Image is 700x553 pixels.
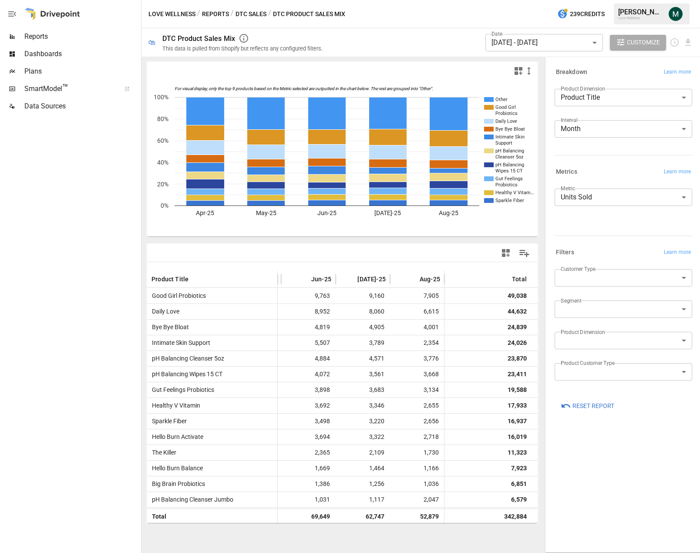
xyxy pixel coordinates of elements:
svg: A chart. [147,80,538,236]
label: Segment [561,297,581,304]
span: 1,117 [340,492,386,507]
div: Total [512,276,527,283]
button: Reports [202,9,229,20]
span: 4,571 [340,351,386,366]
span: 3,692 [286,398,331,413]
span: Customize [627,37,660,48]
span: Hello Burn Balance [148,465,203,472]
span: 2,354 [394,335,440,351]
text: Daily Love [495,118,517,124]
span: 4,905 [340,320,386,335]
h6: Breakdown [556,67,587,77]
span: 3,134 [394,382,440,398]
div: 11,323 [508,445,527,460]
span: Product Title [151,275,188,283]
button: Schedule report [670,37,680,47]
span: 2,365 [286,445,331,460]
span: 69,649 [286,509,331,524]
span: 7,905 [394,288,440,303]
span: The Killer [148,449,176,456]
label: Product Customer Type [561,359,615,367]
button: Sort [344,273,357,285]
span: 2,047 [394,492,440,507]
button: 239Credits [554,6,608,22]
span: 5,507 [286,335,331,351]
div: 6,305 [511,508,527,523]
span: 3,683 [340,382,386,398]
button: Download report [683,37,693,47]
text: 20% [157,181,168,188]
span: Jun-25 [311,275,331,283]
div: [DATE] - [DATE] [485,34,603,51]
span: 1,031 [286,492,331,507]
span: 1,036 [394,476,440,492]
text: Intimate Skin [495,134,525,140]
label: Metric [561,185,575,192]
div: 44,632 [508,304,527,319]
span: 3,668 [394,367,440,382]
div: 7,923 [511,461,527,476]
span: 3,220 [340,414,386,429]
span: 8,952 [286,304,331,319]
div: This data is pulled from Shopify but reflects any configured filters. [162,45,323,52]
label: Interval [561,116,578,124]
button: Sort [189,273,202,285]
span: 1,669 [286,461,331,476]
div: 49,038 [508,288,527,303]
span: 3,322 [340,429,386,445]
span: 3,694 [286,429,331,445]
span: 62,747 [340,509,386,524]
h6: Filters [556,248,574,257]
button: Michael Cormack [663,2,688,26]
span: 3,776 [394,351,440,366]
text: pH Balancing [495,148,524,154]
span: pH Balancing Wipes 15 CT [148,371,222,378]
div: 16,937 [508,414,527,429]
div: 16,019 [508,429,527,445]
div: [PERSON_NAME] [618,8,663,16]
text: May-25 [256,209,276,216]
span: 2,656 [394,414,440,429]
text: pH Balancing [495,162,524,168]
text: 100% [154,94,168,101]
label: Product Dimension [561,85,605,92]
div: 17,933 [508,398,527,413]
span: 6,615 [394,304,440,319]
span: 3,498 [286,414,331,429]
text: 60% [157,137,168,144]
button: Love Wellness [148,9,195,20]
button: Customize [610,35,666,51]
span: 4,884 [286,351,331,366]
span: Sparkle Fiber [148,418,187,425]
span: pH Balancing Cleanser Jumbo [148,496,233,503]
h6: Metrics [556,167,577,177]
span: 3,561 [340,367,386,382]
span: 52,879 [394,509,440,524]
text: For visual display, only the top 9 products based on the Metric selected are outputted in the cha... [175,86,433,91]
span: Bye Bye Bloat [148,324,189,330]
span: pH Balancing Cleanser 5oz [148,355,224,362]
span: 2,655 [394,398,440,413]
span: 4,072 [286,367,331,382]
button: Sort [298,273,310,285]
span: 3,898 [286,382,331,398]
span: Intimate Skin Support [148,339,210,346]
label: Customer Type [561,265,596,273]
div: Love Wellness [618,16,663,20]
text: 80% [157,115,168,122]
span: Total [148,513,166,520]
div: / [197,9,200,20]
div: 6,579 [511,492,527,507]
div: 23,411 [508,367,527,382]
div: / [268,9,271,20]
span: 1,009 [394,508,440,523]
div: 19,588 [508,382,527,398]
text: Sparkle Fiber [495,198,524,203]
span: 239 Credits [570,9,605,20]
span: Healthy V Vitamin [148,402,200,409]
text: Gut Feelings [495,176,523,182]
text: Good Girl [495,105,516,110]
button: Manage Columns [515,243,534,263]
span: SmartModel [24,84,115,94]
span: ™ [62,82,68,93]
